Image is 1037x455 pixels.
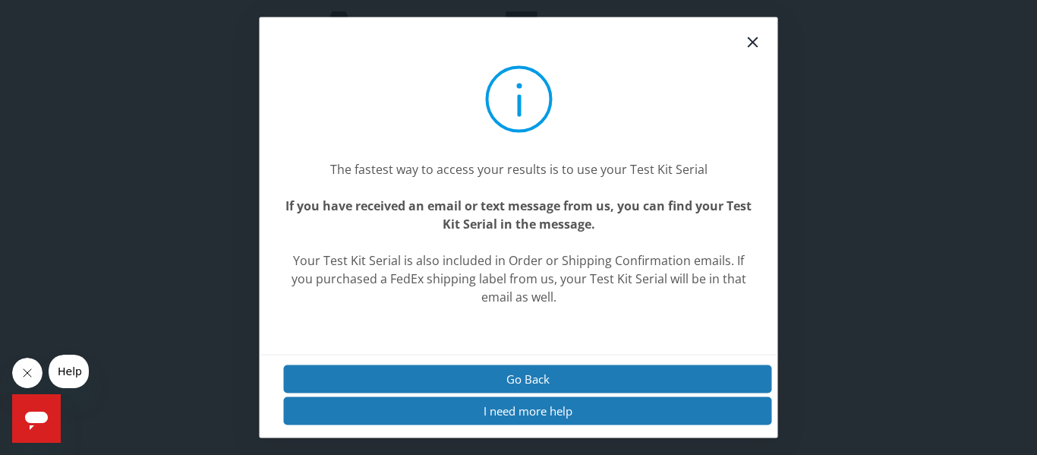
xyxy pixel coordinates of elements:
button: I need more help [284,397,772,425]
iframe: Button to launch messaging window [12,394,61,443]
center: If you have received an email or text message from us, you can find your Test Kit Serial in the m... [284,196,754,232]
center: Your Test Kit Serial is also included in Order or Shipping Confirmation emails. If you purchased ... [284,251,754,305]
center: The fastest way to access your results is to use your Test Kit Serial [284,160,754,178]
iframe: Close message [12,358,43,388]
button: Go Back [284,365,772,393]
iframe: Message from company [49,355,89,388]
